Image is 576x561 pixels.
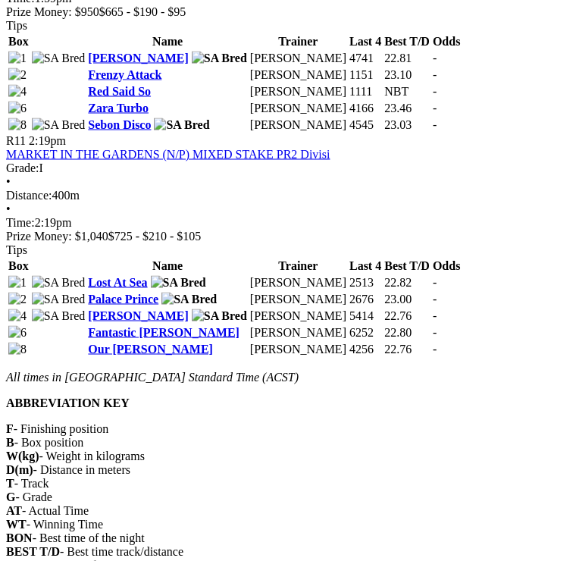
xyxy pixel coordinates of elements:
[8,68,27,82] img: 2
[6,134,26,147] span: R11
[6,436,14,449] b: B
[6,422,14,435] b: F
[383,259,430,274] th: Best T/D
[6,504,22,517] b: AT
[432,259,461,274] th: Odds
[349,67,382,83] td: 1151
[6,175,11,188] span: •
[8,118,27,132] img: 8
[6,422,570,436] div: - Finishing position
[8,309,27,323] img: 4
[6,477,570,490] div: - Track
[88,85,151,98] a: Red Said So
[8,52,27,65] img: 1
[249,275,347,290] td: [PERSON_NAME]
[249,51,347,66] td: [PERSON_NAME]
[433,85,437,98] span: -
[383,34,430,49] th: Best T/D
[6,148,330,161] a: MARKET IN THE GARDENS (N/P) MIXED STAKE PR2 Divisi
[349,342,382,357] td: 4256
[6,531,33,544] b: BON
[249,118,347,133] td: [PERSON_NAME]
[349,101,382,116] td: 4166
[6,19,27,32] span: Tips
[249,342,347,357] td: [PERSON_NAME]
[249,309,347,324] td: [PERSON_NAME]
[6,436,570,450] div: - Box position
[108,230,202,243] span: $725 - $210 - $105
[88,343,213,356] a: Our [PERSON_NAME]
[383,101,430,116] td: 23.46
[433,326,437,339] span: -
[6,545,60,558] b: BEST T/D
[349,259,382,274] th: Last 4
[433,309,437,322] span: -
[6,371,299,384] i: All times in [GEOGRAPHIC_DATA] Standard Time (ACST)
[6,216,35,229] span: Time:
[192,52,247,65] img: SA Bred
[8,343,27,356] img: 8
[32,118,86,132] img: SA Bred
[433,293,437,306] span: -
[8,35,29,48] span: Box
[6,518,27,531] b: WT
[249,84,347,99] td: [PERSON_NAME]
[88,326,239,339] a: Fantastic [PERSON_NAME]
[8,259,29,272] span: Box
[349,118,382,133] td: 4545
[99,5,186,18] span: $665 - $190 - $95
[6,161,570,175] div: I
[6,230,570,243] div: Prize Money: $1,040
[249,67,347,83] td: [PERSON_NAME]
[6,189,52,202] span: Distance:
[6,216,570,230] div: 2:19pm
[88,102,149,114] a: Zara Turbo
[6,450,570,463] div: - Weight in kilograms
[6,161,39,174] span: Grade:
[6,396,130,409] b: ABBREVIATION KEY
[349,292,382,307] td: 2676
[8,293,27,306] img: 2
[249,259,347,274] th: Trainer
[88,309,188,322] a: [PERSON_NAME]
[192,309,247,323] img: SA Bred
[32,309,86,323] img: SA Bred
[8,326,27,340] img: 6
[383,51,430,66] td: 22.81
[383,292,430,307] td: 23.00
[349,325,382,340] td: 6252
[88,68,161,81] a: Frenzy Attack
[88,118,151,131] a: Sebon Disco
[88,293,158,306] a: Palace Prince
[6,189,570,202] div: 400m
[249,34,347,49] th: Trainer
[32,293,86,306] img: SA Bred
[151,276,206,290] img: SA Bred
[433,52,437,64] span: -
[8,102,27,115] img: 6
[6,450,39,462] b: W(kg)
[6,490,15,503] b: G
[6,243,27,256] span: Tips
[433,102,437,114] span: -
[161,293,217,306] img: SA Bred
[6,477,14,490] b: T
[249,101,347,116] td: [PERSON_NAME]
[6,490,570,504] div: - Grade
[433,343,437,356] span: -
[87,259,248,274] th: Name
[88,276,147,289] a: Lost At Sea
[433,68,437,81] span: -
[6,504,570,518] div: - Actual Time
[383,342,430,357] td: 22.76
[349,34,382,49] th: Last 4
[32,52,86,65] img: SA Bred
[433,118,437,131] span: -
[154,118,209,132] img: SA Bred
[6,463,33,476] b: D(m)
[6,518,570,531] div: - Winning Time
[383,275,430,290] td: 22.82
[349,275,382,290] td: 2513
[249,292,347,307] td: [PERSON_NAME]
[6,545,570,559] div: - Best time track/distance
